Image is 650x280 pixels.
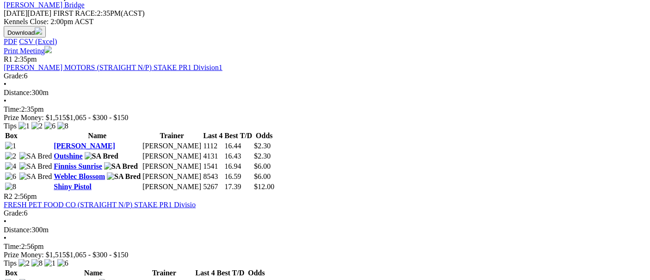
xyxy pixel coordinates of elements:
img: 8 [5,183,16,191]
span: Distance: [4,89,31,96]
img: download.svg [35,27,42,35]
span: Tips [4,122,17,130]
a: Weblec Blossom [54,172,105,180]
span: 2:35PM(ACST) [53,9,145,17]
td: 1112 [203,141,223,151]
a: Shiny Pistol [54,183,91,191]
span: [DATE] [4,9,51,17]
td: [PERSON_NAME] [142,172,202,181]
span: Time: [4,242,21,250]
th: Name [53,131,141,140]
td: 8543 [203,172,223,181]
span: Tips [4,259,17,267]
span: R2 [4,192,12,200]
a: PDF [4,38,17,45]
td: 16.44 [224,141,253,151]
img: SA Bred [19,162,52,171]
button: Download [4,26,46,38]
span: $12.00 [254,183,274,191]
th: Name [53,268,133,278]
img: 8 [31,259,43,267]
span: R1 [4,55,12,63]
th: Best T/D [224,131,253,140]
div: Download [4,38,646,46]
img: 1 [19,122,30,130]
img: 6 [44,122,56,130]
div: 6 [4,209,646,217]
img: SA Bred [19,152,52,160]
div: 2:56pm [4,242,646,251]
span: Time: [4,105,21,113]
span: 2:35pm [14,55,37,63]
th: Odds [246,268,267,278]
div: 6 [4,72,646,80]
span: Box [5,132,18,140]
th: Last 4 [203,131,223,140]
td: [PERSON_NAME] [142,162,202,171]
span: • [4,234,6,242]
span: $2.30 [254,152,271,160]
td: 4131 [203,152,223,161]
img: SA Bred [104,162,138,171]
td: 1541 [203,162,223,171]
a: Print Meeting [4,47,52,55]
span: [DATE] [4,9,28,17]
img: 2 [19,259,30,267]
td: [PERSON_NAME] [142,141,202,151]
span: • [4,80,6,88]
td: 16.59 [224,172,253,181]
div: Prize Money: $1,515 [4,251,646,259]
span: $2.30 [254,142,271,150]
span: $6.00 [254,172,271,180]
th: Last 4 [195,268,215,278]
span: Grade: [4,72,24,80]
td: [PERSON_NAME] [142,182,202,191]
a: [PERSON_NAME] Bridge [4,1,85,9]
img: 6 [5,172,16,181]
img: 2 [5,152,16,160]
img: 6 [57,259,68,267]
div: Kennels Close: 2:00pm ACST [4,18,646,26]
th: Trainer [142,131,202,140]
td: 16.94 [224,162,253,171]
img: printer.svg [44,46,52,53]
img: SA Bred [85,152,118,160]
div: Prize Money: $1,515 [4,114,646,122]
img: SA Bred [107,172,141,181]
img: 2 [31,122,43,130]
span: Box [5,269,18,277]
span: $6.00 [254,162,271,170]
td: 16.43 [224,152,253,161]
a: Finniss Sunrise [54,162,102,170]
th: Odds [254,131,275,140]
a: FRESH PET FOOD CO (STRAIGHT N/P) STAKE PR1 Divisio [4,201,196,209]
span: $1,065 - $300 - $150 [66,114,129,121]
span: $1,065 - $300 - $150 [66,251,129,259]
td: 5267 [203,182,223,191]
span: • [4,97,6,105]
a: Outshine [54,152,82,160]
a: [PERSON_NAME] MOTORS (STRAIGHT N/P) STAKE PR1 Division1 [4,64,223,71]
td: 17.39 [224,182,253,191]
td: [PERSON_NAME] [142,152,202,161]
span: FIRST RACE: [53,9,97,17]
div: 300m [4,89,646,97]
div: 300m [4,226,646,234]
img: 1 [44,259,56,267]
div: 2:35pm [4,105,646,114]
img: 8 [57,122,68,130]
img: 1 [5,142,16,150]
span: Distance: [4,226,31,234]
a: [PERSON_NAME] [54,142,115,150]
img: 4 [5,162,16,171]
th: Best T/D [217,268,245,278]
img: SA Bred [19,172,52,181]
th: Trainer [134,268,194,278]
a: CSV (Excel) [19,38,57,45]
span: 2:56pm [14,192,37,200]
span: • [4,217,6,225]
span: Grade: [4,209,24,217]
